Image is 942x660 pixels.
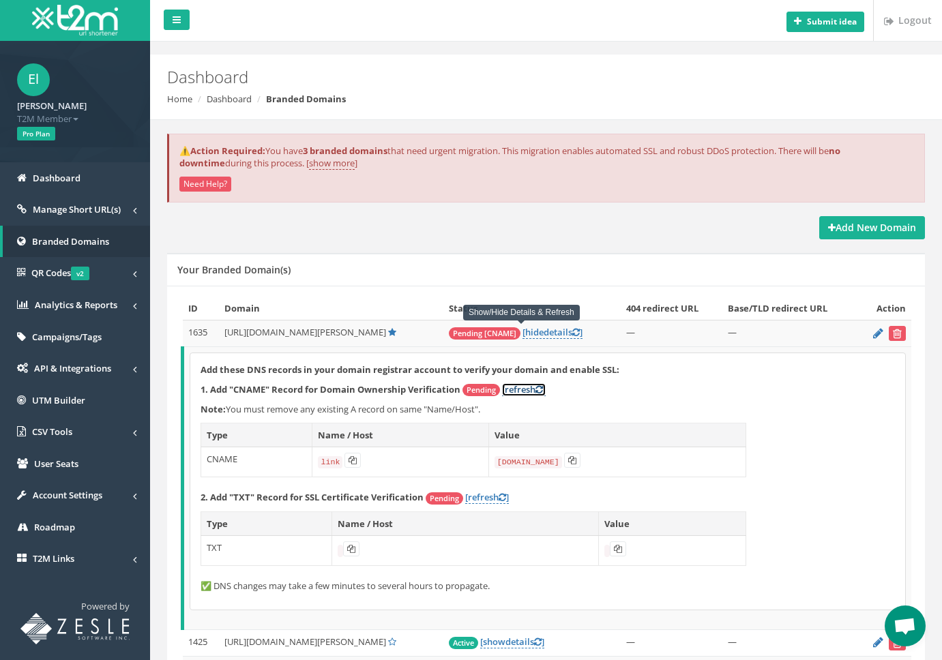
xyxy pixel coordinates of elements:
[17,112,133,125] span: T2M Member
[179,145,265,157] strong: ⚠️Action Required:
[201,536,332,566] td: TXT
[807,16,857,27] b: Submit idea
[17,100,87,112] strong: [PERSON_NAME]
[312,423,488,447] th: Name / Host
[32,235,109,247] span: Branded Domains
[32,5,118,35] img: T2M
[183,630,220,657] td: 1425
[201,511,332,536] th: Type
[819,216,925,239] a: Add New Domain
[34,362,111,374] span: API & Integrations
[388,326,396,338] a: Default
[502,383,546,396] a: [refresh]
[201,383,460,395] strong: 1. Add "CNAME" Record for Domain Ownership Verification
[858,297,911,320] th: Action
[621,297,722,320] th: 404 redirect URL
[33,552,74,565] span: T2M Links
[201,403,226,415] b: Note:
[449,327,520,340] span: Pending [CNAME]
[488,423,746,447] th: Value
[388,635,396,648] a: Set Default
[332,511,599,536] th: Name / Host
[525,326,544,338] span: hide
[722,297,858,320] th: Base/TLD redirect URL
[35,299,117,311] span: Analytics & Reports
[722,630,858,657] td: —
[318,456,342,468] code: link
[177,265,291,275] h5: Your Branded Domain(s)
[32,425,72,438] span: CSV Tools
[201,363,619,376] strong: Add these DNS records in your domain registrar account to verify your domain and enable SSL:
[495,456,562,468] code: [DOMAIN_NAME]
[33,203,121,215] span: Manage Short URL(s)
[179,177,231,192] button: Need Help?
[201,491,424,503] strong: 2. Add "TXT" Record for SSL Certificate Verification
[17,63,50,96] span: El
[621,630,722,657] td: —
[179,145,914,170] p: You have that need urgent migration. This migration enables automated SSL and robust DDoS protect...
[463,305,580,320] div: Show/Hide Details & Refresh
[32,394,85,406] span: UTM Builder
[201,403,895,416] p: You must remove any existing A record on same "Name/Host".
[303,145,387,157] strong: 3 branded domains
[219,297,443,320] th: Domain
[33,172,80,184] span: Dashboard
[786,12,864,32] button: Submit idea
[17,127,55,140] span: Pro Plan
[32,331,102,343] span: Campaigns/Tags
[183,297,220,320] th: ID
[31,267,89,279] span: QR Codes
[828,221,916,234] strong: Add New Domain
[621,320,722,347] td: —
[224,635,386,648] span: [URL][DOMAIN_NAME][PERSON_NAME]
[224,326,386,338] span: [URL][DOMAIN_NAME][PERSON_NAME]
[183,320,220,347] td: 1635
[34,521,75,533] span: Roadmap
[167,93,192,105] a: Home
[599,511,746,536] th: Value
[722,320,858,347] td: —
[266,93,346,105] strong: Branded Domains
[71,267,89,280] span: v2
[483,635,505,648] span: show
[201,423,312,447] th: Type
[201,580,895,592] p: ✅ DNS changes may take a few minutes to several hours to propagate.
[33,489,102,501] span: Account Settings
[465,491,509,504] a: [refresh]
[201,447,312,477] td: CNAME
[885,605,926,646] div: Open chat
[81,600,130,612] span: Powered by
[480,635,544,648] a: [showdetails]
[309,157,355,170] a: show more
[34,457,78,470] span: User Seats
[426,492,463,505] span: Pending
[449,637,478,649] span: Active
[17,96,133,125] a: [PERSON_NAME] T2M Member
[462,384,500,396] span: Pending
[179,145,840,170] strong: no downtime
[20,613,130,644] img: T2M URL Shortener powered by Zesle Software Inc.
[522,326,583,339] a: [hidedetails]
[167,68,795,86] h2: Dashboard
[443,297,621,320] th: Status
[207,93,252,105] a: Dashboard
